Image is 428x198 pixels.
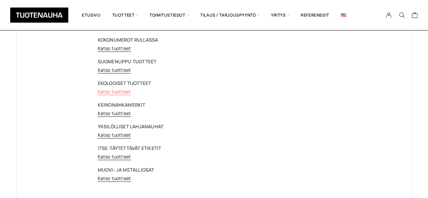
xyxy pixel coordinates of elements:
[98,175,131,181] a: Katso tuotteet
[10,7,68,23] img: Tuotenauha Oy
[144,5,195,25] span: Toimitustiedot
[98,123,164,130] strong: YKSILÖLLISET LAHJANAUHAT
[295,5,335,25] a: Referenssit
[98,37,158,43] strong: KOKONUMEROT RULLASSA
[98,145,161,151] strong: ITSE-TÄYTETTÄVÄT ETIKETIT
[98,132,131,138] a: Katso tuotteet
[382,12,396,18] a: My Account
[341,13,346,17] img: English
[411,12,418,20] a: Cart
[107,5,144,25] span: Tuotteet
[195,5,265,25] span: Tilaus / Tarjouspyyntö
[98,153,131,160] a: Katso tuotteet
[98,80,151,86] strong: EKOLOGISET TUOTTEET
[98,67,131,73] a: Katso tuotteet
[395,12,408,18] button: Search
[98,167,154,173] strong: MUOVI- JA METALLIOSAT
[98,58,157,65] strong: SUOMENLIPPU TUOTTEET
[98,102,145,108] strong: KEINONAHKAMERKIT
[98,45,131,51] a: Katso tuotteet
[98,110,131,116] a: Katso tuotteet
[76,5,106,25] a: Etusivu
[265,5,295,25] span: Yritys
[98,88,131,95] a: Katso tuotteet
